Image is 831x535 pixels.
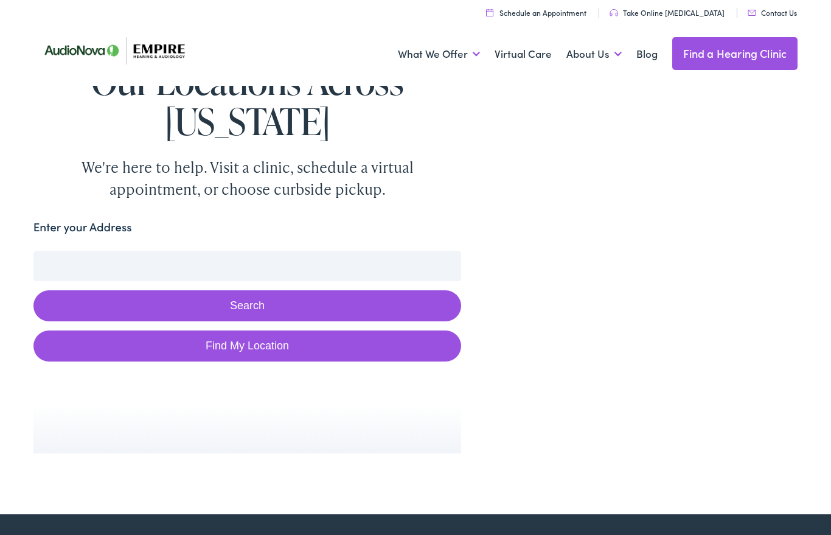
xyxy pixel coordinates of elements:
[33,290,462,321] button: Search
[33,61,462,141] h1: Our Locations Across [US_STATE]
[672,37,798,70] a: Find a Hearing Clinic
[486,9,493,16] img: utility icon
[33,251,462,281] input: Enter your address or zip code
[398,32,480,77] a: What We Offer
[33,330,462,362] a: Find My Location
[486,7,586,18] a: Schedule an Appointment
[495,32,552,77] a: Virtual Care
[33,219,132,236] label: Enter your Address
[748,7,797,18] a: Contact Us
[610,7,725,18] a: Take Online [MEDICAL_DATA]
[636,32,658,77] a: Blog
[566,32,622,77] a: About Us
[53,156,442,200] div: We're here to help. Visit a clinic, schedule a virtual appointment, or choose curbside pickup.
[748,10,756,16] img: utility icon
[610,9,618,16] img: utility icon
